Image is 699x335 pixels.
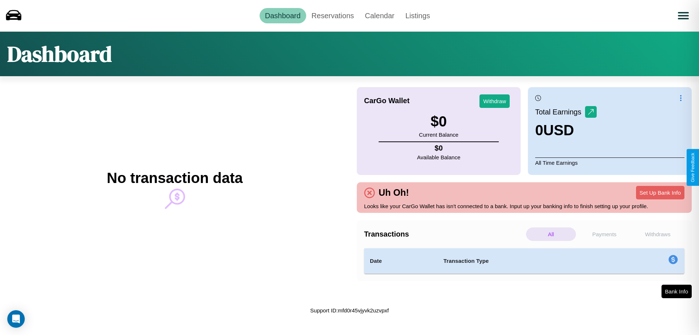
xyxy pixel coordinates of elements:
p: Payments [580,227,629,241]
p: Looks like your CarGo Wallet has isn't connected to a bank. Input up your banking info to finish ... [364,201,684,211]
button: Set Up Bank Info [636,186,684,199]
p: Current Balance [419,130,458,140]
p: All [526,227,576,241]
a: Listings [400,8,435,23]
h4: Date [370,257,432,265]
button: Bank Info [662,285,692,298]
h3: $ 0 [419,113,458,130]
a: Reservations [306,8,360,23]
a: Dashboard [260,8,306,23]
h4: Transaction Type [443,257,609,265]
button: Open menu [673,5,694,26]
h2: No transaction data [107,170,242,186]
a: Calendar [359,8,400,23]
h4: Transactions [364,230,524,238]
p: Available Balance [417,152,461,162]
h4: $ 0 [417,144,461,152]
h1: Dashboard [7,39,112,69]
h4: CarGo Wallet [364,97,410,105]
p: Withdraws [633,227,683,241]
p: All Time Earnings [535,157,684,168]
table: simple table [364,248,684,274]
div: Give Feedback [690,153,695,182]
div: Open Intercom Messenger [7,310,25,328]
h4: Uh Oh! [375,187,412,198]
p: Support ID: mfd0r45vjyvk2uzvpxf [310,305,389,315]
p: Total Earnings [535,105,585,118]
button: Withdraw [479,94,510,108]
h3: 0 USD [535,122,597,139]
